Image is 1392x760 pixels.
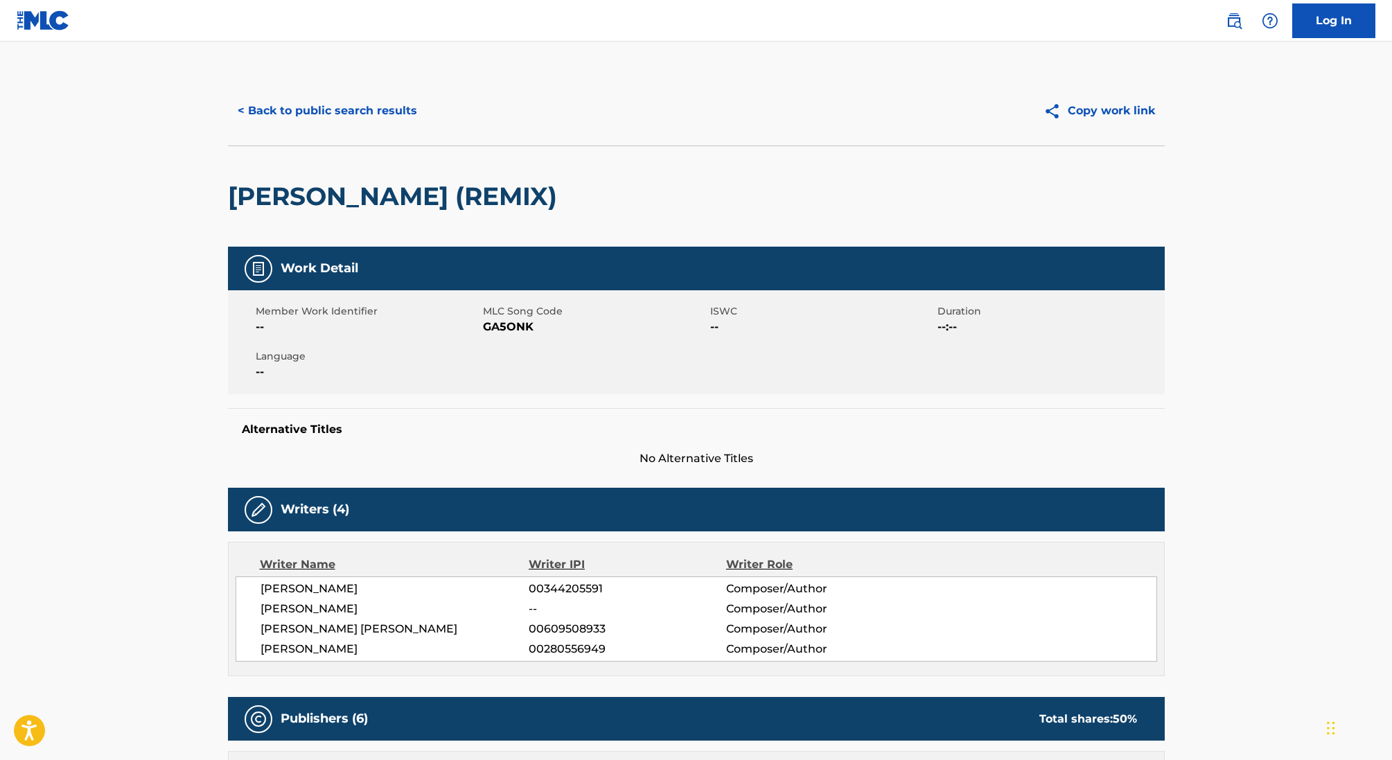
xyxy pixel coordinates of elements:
[483,304,707,319] span: MLC Song Code
[281,711,368,727] h5: Publishers (6)
[261,621,529,637] span: [PERSON_NAME] [PERSON_NAME]
[529,621,725,637] span: 00609508933
[726,621,906,637] span: Composer/Author
[261,641,529,657] span: [PERSON_NAME]
[1323,693,1392,760] iframe: Chat Widget
[250,502,267,518] img: Writers
[937,319,1161,335] span: --:--
[256,364,479,380] span: --
[1292,3,1375,38] a: Log In
[726,556,906,573] div: Writer Role
[726,641,906,657] span: Composer/Author
[1262,12,1278,29] img: help
[1226,12,1242,29] img: search
[710,304,934,319] span: ISWC
[281,502,349,518] h5: Writers (4)
[710,319,934,335] span: --
[1113,712,1137,725] span: 50 %
[281,260,358,276] h5: Work Detail
[250,711,267,727] img: Publishers
[242,423,1151,436] h5: Alternative Titles
[256,319,479,335] span: --
[529,581,725,597] span: 00344205591
[1039,711,1137,727] div: Total shares:
[529,601,725,617] span: --
[260,556,529,573] div: Writer Name
[250,260,267,277] img: Work Detail
[937,304,1161,319] span: Duration
[529,641,725,657] span: 00280556949
[726,601,906,617] span: Composer/Author
[261,581,529,597] span: [PERSON_NAME]
[228,94,427,128] button: < Back to public search results
[228,450,1165,467] span: No Alternative Titles
[256,304,479,319] span: Member Work Identifier
[261,601,529,617] span: [PERSON_NAME]
[483,319,707,335] span: GA5ONK
[228,181,564,212] h2: [PERSON_NAME] (REMIX)
[1034,94,1165,128] button: Copy work link
[17,10,70,30] img: MLC Logo
[529,556,726,573] div: Writer IPI
[1043,103,1068,120] img: Copy work link
[1220,7,1248,35] a: Public Search
[1256,7,1284,35] div: Help
[1327,707,1335,749] div: Drag
[256,349,479,364] span: Language
[726,581,906,597] span: Composer/Author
